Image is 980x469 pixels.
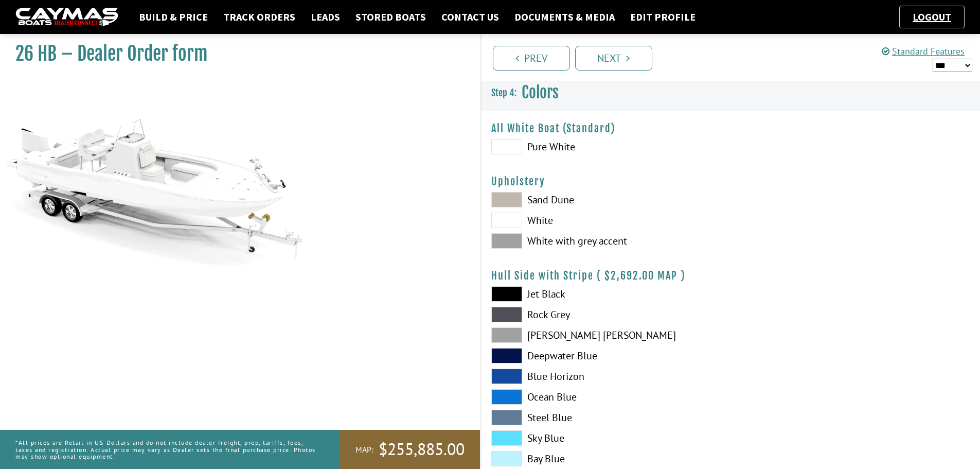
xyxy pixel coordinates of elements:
span: $2,692.00 MAP [604,269,678,282]
label: Sky Blue [491,430,720,446]
a: Documents & Media [509,10,620,24]
a: Edit Profile [625,10,701,24]
label: Steel Blue [491,410,720,425]
a: Logout [907,10,956,23]
h4: Upholstery [491,175,970,188]
label: Jet Black [491,286,720,302]
h4: Hull Side with Stripe ( ) [491,269,970,282]
a: Prev [493,46,570,71]
label: Deepwater Blue [491,348,720,363]
h4: All White Boat (Standard) [491,122,970,135]
label: [PERSON_NAME] [PERSON_NAME] [491,327,720,343]
a: Contact Us [436,10,504,24]
img: caymas-dealer-connect-2ed40d3bc7270c1d8d7ffb4b79bf05adc795679939227970def78ec6f6c03838.gif [15,8,118,27]
label: Bay Blue [491,451,720,466]
a: Stored Boats [350,10,431,24]
p: *All prices are Retail in US Dollars and do not include dealer freight, prep, tariffs, fees, taxe... [15,434,317,465]
span: MAP: [355,444,373,455]
label: White with grey accent [491,233,720,249]
label: Pure White [491,139,720,154]
a: Build & Price [134,10,213,24]
a: MAP:$255,885.00 [340,430,480,469]
span: $255,885.00 [379,439,465,460]
label: Blue Horizon [491,369,720,384]
a: Track Orders [218,10,300,24]
label: Sand Dune [491,192,720,207]
label: White [491,213,720,228]
label: Rock Grey [491,307,720,322]
h1: 26 HB – Dealer Order form [15,42,454,65]
a: Leads [306,10,345,24]
label: Ocean Blue [491,389,720,405]
a: Standard Features [882,45,965,57]
a: Next [575,46,652,71]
